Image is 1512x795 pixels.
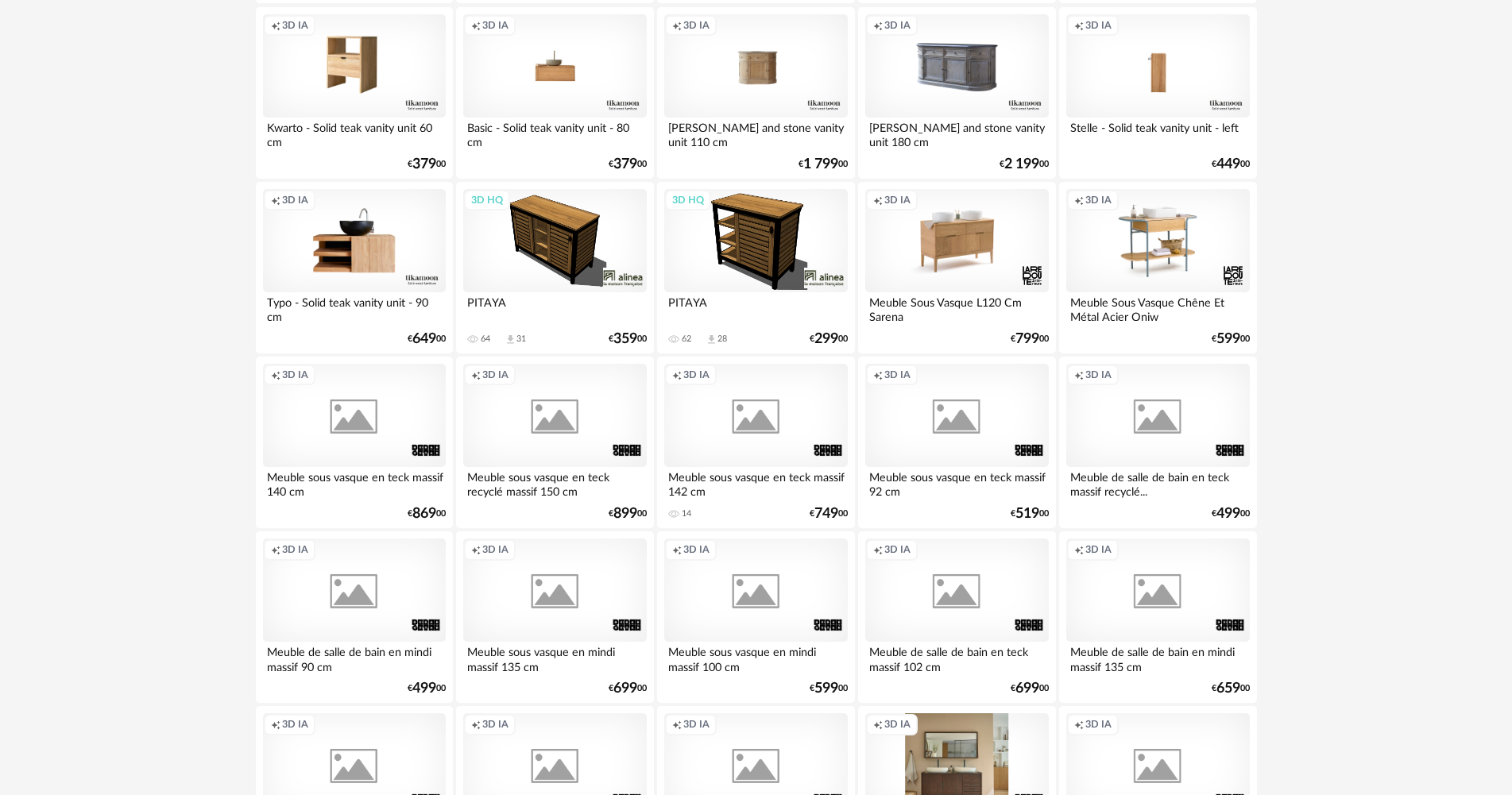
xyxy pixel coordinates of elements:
span: 3D IA [683,543,710,556]
div: € 00 [1212,334,1250,345]
div: € 00 [1011,683,1049,694]
div: 3D HQ [665,190,711,210]
span: Creation icon [873,19,883,32]
span: 3D IA [1085,718,1112,731]
div: € 00 [1011,334,1049,345]
a: Creation icon 3D IA Meuble Sous Vasque L120 Cm Sarena €79900 [858,182,1055,353]
span: 749 [814,508,838,519]
div: Typo - Solid teak vanity unit - 90 cm [263,292,446,324]
a: 3D HQ PITAYA 64 Download icon 31 €35900 [456,182,653,353]
span: 3D IA [884,194,911,206]
span: Creation icon [271,543,280,556]
span: 3D IA [1085,543,1112,556]
span: 3D IA [683,19,710,32]
span: Creation icon [471,718,481,731]
div: € 00 [1000,159,1049,170]
a: Creation icon 3D IA Meuble Sous Vasque Chêne Et Métal Acier Oniw €59900 [1059,182,1256,353]
span: Creation icon [1074,543,1084,556]
span: Creation icon [271,718,280,731]
span: Creation icon [672,19,682,32]
div: € 00 [810,334,848,345]
div: 28 [717,334,727,345]
span: 3D IA [884,369,911,381]
span: 3D IA [884,543,911,556]
span: Creation icon [873,543,883,556]
span: 3D IA [282,543,308,556]
div: [PERSON_NAME] and stone vanity unit 110 cm [664,118,847,149]
span: 3D IA [884,718,911,731]
span: 699 [613,683,637,694]
span: 3D IA [482,718,509,731]
span: 3D IA [683,718,710,731]
span: 519 [1015,508,1039,519]
a: Creation icon 3D IA Meuble sous vasque en teck massif 142 cm 14 €74900 [657,357,854,528]
a: Creation icon 3D IA Meuble sous vasque en teck massif 92 cm €51900 [858,357,1055,528]
span: Creation icon [471,19,481,32]
span: Creation icon [672,369,682,381]
a: Creation icon 3D IA Basic - Solid teak vanity unit - 80 cm €37900 [456,7,653,179]
div: € 00 [609,508,647,519]
div: Meuble sous vasque en mindi massif 135 cm [463,642,646,673]
a: Creation icon 3D IA Meuble de salle de bain en mindi massif 135 cm €65900 [1059,531,1256,703]
span: 3D IA [1085,369,1112,381]
div: € 00 [1212,159,1250,170]
a: Creation icon 3D IA [PERSON_NAME] and stone vanity unit 180 cm €2 19900 [858,7,1055,179]
a: Creation icon 3D IA Meuble de salle de bain en mindi massif 90 cm €49900 [256,531,453,703]
span: 649 [412,334,436,345]
span: Creation icon [471,369,481,381]
div: PITAYA [463,292,646,324]
div: Meuble sous vasque en teck massif 142 cm [664,467,847,499]
a: Creation icon 3D IA Meuble sous vasque en mindi massif 135 cm €69900 [456,531,653,703]
div: € 00 [408,508,446,519]
span: 3D IA [1085,194,1112,206]
span: 2 199 [1004,159,1039,170]
span: 3D IA [482,369,509,381]
div: 64 [481,334,490,345]
div: Kwarto - Solid teak vanity unit 60 cm [263,118,446,149]
span: 3D IA [282,369,308,381]
div: € 00 [799,159,848,170]
span: Creation icon [271,194,280,206]
a: Creation icon 3D IA Meuble sous vasque en teck massif 140 cm €86900 [256,357,453,528]
span: Creation icon [1074,19,1084,32]
span: Creation icon [271,19,280,32]
div: Meuble de salle de bain en teck massif recyclé... [1066,467,1249,499]
span: Creation icon [471,543,481,556]
span: 599 [1216,334,1240,345]
span: 3D IA [482,19,509,32]
div: 62 [682,334,691,345]
span: 599 [814,683,838,694]
div: Stelle - Solid teak vanity unit - left [1066,118,1249,149]
div: € 00 [609,159,647,170]
a: Creation icon 3D IA Meuble sous vasque en mindi massif 100 cm €59900 [657,531,854,703]
span: Creation icon [873,194,883,206]
span: Download icon [505,334,516,345]
span: Creation icon [271,369,280,381]
span: Creation icon [873,369,883,381]
span: 3D IA [282,194,308,206]
div: € 00 [408,683,446,694]
span: 379 [412,159,436,170]
span: 3D IA [282,19,308,32]
span: 869 [412,508,436,519]
div: Meuble de salle de bain en mindi massif 90 cm [263,642,446,673]
a: 3D HQ PITAYA 62 Download icon 28 €29900 [657,182,854,353]
a: Creation icon 3D IA Stelle - Solid teak vanity unit - left €44900 [1059,7,1256,179]
div: 14 [682,508,691,519]
div: Meuble de salle de bain en teck massif 102 cm [865,642,1048,673]
a: Creation icon 3D IA [PERSON_NAME] and stone vanity unit 110 cm €1 79900 [657,7,854,179]
div: Meuble Sous Vasque Chêne Et Métal Acier Oniw [1066,292,1249,324]
span: Download icon [706,334,717,345]
div: € 00 [810,508,848,519]
div: € 00 [1011,508,1049,519]
div: € 00 [609,683,647,694]
span: Creation icon [873,718,883,731]
div: Meuble sous vasque en teck massif 92 cm [865,467,1048,499]
div: Meuble sous vasque en mindi massif 100 cm [664,642,847,673]
span: 449 [1216,159,1240,170]
div: [PERSON_NAME] and stone vanity unit 180 cm [865,118,1048,149]
span: 1 799 [803,159,838,170]
div: Meuble sous vasque en teck recyclé massif 150 cm [463,467,646,499]
span: 299 [814,334,838,345]
div: € 00 [609,334,647,345]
